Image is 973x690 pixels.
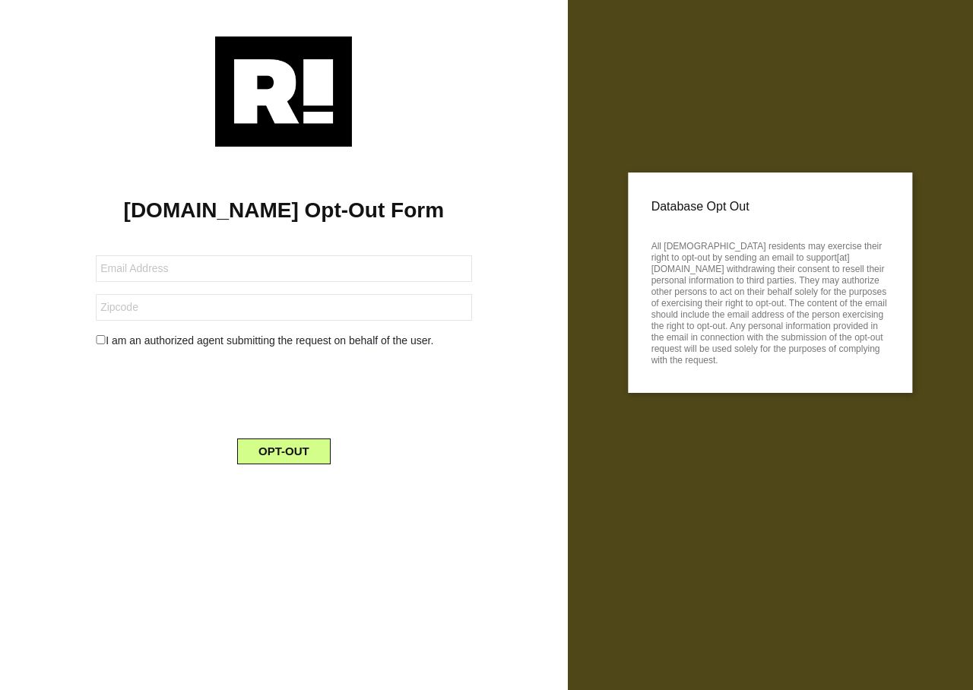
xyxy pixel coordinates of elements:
[237,438,331,464] button: OPT-OUT
[84,333,483,349] div: I am an authorized agent submitting the request on behalf of the user.
[96,255,471,282] input: Email Address
[96,294,471,321] input: Zipcode
[23,198,545,223] h1: [DOMAIN_NAME] Opt-Out Form
[168,361,399,420] iframe: reCAPTCHA
[651,236,889,366] p: All [DEMOGRAPHIC_DATA] residents may exercise their right to opt-out by sending an email to suppo...
[215,36,352,147] img: Retention.com
[651,195,889,218] p: Database Opt Out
